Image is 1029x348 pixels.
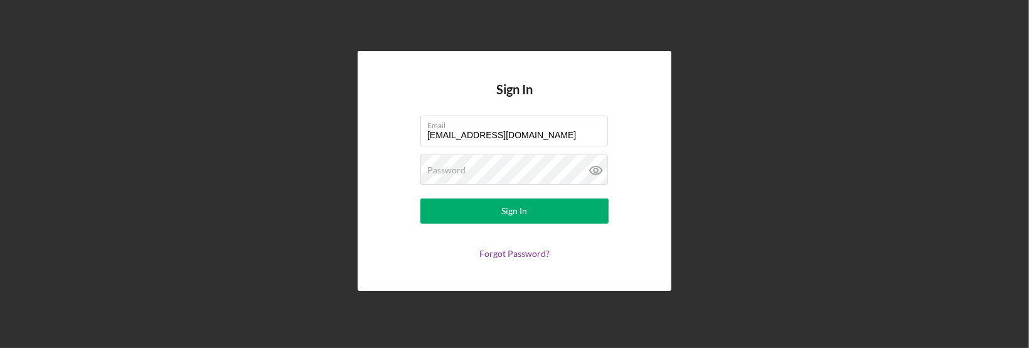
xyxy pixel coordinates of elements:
a: Forgot Password? [479,248,550,259]
label: Email [427,116,608,130]
div: Sign In [502,198,528,224]
h4: Sign In [496,82,533,116]
button: Sign In [420,198,609,224]
label: Password [427,165,466,175]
